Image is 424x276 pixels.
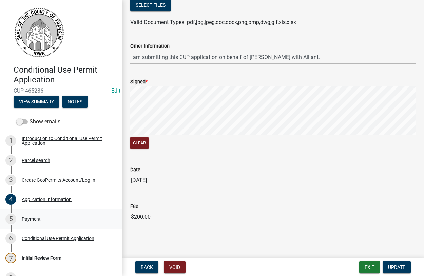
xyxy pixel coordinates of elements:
[14,96,59,108] button: View Summary
[22,256,61,260] div: Initial Review Form
[130,204,138,209] label: Fee
[135,261,158,273] button: Back
[14,65,117,85] h4: Conditional Use Permit Application
[359,261,380,273] button: Exit
[164,261,186,273] button: Void
[111,87,120,94] wm-modal-confirm: Edit Application Number
[62,96,88,108] button: Notes
[383,261,411,273] button: Update
[130,167,140,172] label: Date
[5,253,16,263] div: 7
[5,135,16,146] div: 1
[22,136,111,145] div: Introduction to Conditional Use Permit Application
[14,99,59,105] wm-modal-confirm: Summary
[5,194,16,205] div: 4
[22,197,72,202] div: Application Information
[14,87,109,94] span: CUP-465286
[130,137,149,149] button: Clear
[22,217,41,221] div: Payment
[5,155,16,166] div: 2
[130,80,148,84] label: Signed
[16,118,60,126] label: Show emails
[111,87,120,94] a: Edit
[130,19,296,25] span: Valid Document Types: pdf,jpg,jpeg,doc,docx,png,bmp,dwg,gif,xls,xlsx
[5,214,16,224] div: 5
[141,264,153,270] span: Back
[5,233,16,244] div: 6
[22,178,95,182] div: Create GeoPermits Account/Log In
[130,44,170,49] label: Other Information
[14,7,64,58] img: Franklin County, Iowa
[388,264,405,270] span: Update
[5,175,16,185] div: 3
[22,158,50,163] div: Parcel search
[62,99,88,105] wm-modal-confirm: Notes
[22,236,94,241] div: Conditional Use Permit Application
